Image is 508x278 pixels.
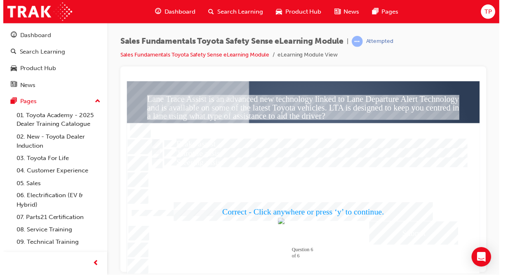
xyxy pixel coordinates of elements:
[367,38,395,46] div: Attempted
[10,166,102,179] a: 04. Customer Experience
[3,28,102,43] a: Dashboard
[3,95,102,110] button: Pages
[17,64,53,74] div: Product Hub
[269,3,328,20] a: car-iconProduct Hub
[367,3,406,20] a: pages-iconPages
[17,31,48,40] div: Dashboard
[10,226,102,239] a: 08. Service Training
[10,251,102,264] a: 10. TUNE Rev-Up Training
[4,2,70,21] img: Trak
[17,81,33,91] div: News
[276,7,282,17] span: car-icon
[163,7,194,16] span: Dashboard
[483,5,498,19] button: TP
[7,82,14,90] span: news-icon
[17,98,34,107] div: Pages
[10,154,102,167] a: 03. Toyota For Life
[153,7,160,17] span: guage-icon
[373,7,379,17] span: pages-icon
[10,132,102,154] a: 02. New - Toyota Dealer Induction
[348,37,349,47] span: |
[7,66,14,73] span: car-icon
[147,3,201,20] a: guage-iconDashboard
[474,250,494,270] div: Open Intercom Messenger
[216,7,263,16] span: Search Learning
[10,238,102,251] a: 09. Technical Training
[118,52,269,59] a: Sales Fundamentals Toyota Safety Sense eLearning Module
[10,179,102,192] a: 05. Sales
[383,7,400,16] span: Pages
[7,49,13,57] span: search-icon
[201,3,269,20] a: search-iconSearch Learning
[335,7,341,17] span: news-icon
[328,3,367,20] a: news-iconNews
[344,7,360,16] span: News
[278,51,338,61] li: eLearning Module View
[118,37,344,47] span: Sales Fundamentals Toyota Safety Sense eLearning Module
[10,213,102,226] a: 07. Parts21 Certification
[207,7,213,17] span: search-icon
[91,262,97,272] span: prev-icon
[7,99,14,106] span: pages-icon
[487,7,494,16] span: TP
[285,7,322,16] span: Product Hub
[10,110,102,132] a: 01. Toyota Academy - 2025 Dealer Training Catalogue
[353,36,364,47] span: learningRecordVerb_ATTEMPT-icon
[93,97,99,108] span: up-icon
[16,48,63,57] div: Search Learning
[3,78,102,94] a: News
[3,61,102,77] a: Product Hub
[7,32,14,40] span: guage-icon
[3,45,102,60] a: Search Learning
[10,191,102,213] a: 06. Electrification (EV & Hybrid)
[3,26,102,95] button: DashboardSearch LearningProduct HubNews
